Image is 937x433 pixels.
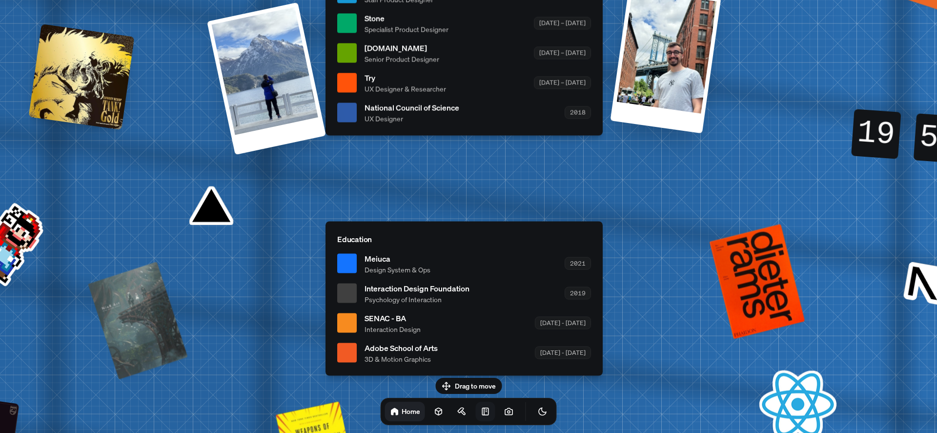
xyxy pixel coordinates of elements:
[365,72,446,83] span: Try
[365,264,430,274] span: Design System & Ops
[402,407,420,416] h1: Home
[365,42,439,54] span: [DOMAIN_NAME]
[534,17,591,29] div: [DATE] – [DATE]
[365,252,430,264] span: Meiuca
[337,233,591,245] p: Education
[533,402,552,421] button: Toggle Theme
[535,317,591,329] div: [DATE] - [DATE]
[385,402,425,421] a: Home
[365,12,448,24] span: Stone
[365,113,459,124] span: UX Designer
[365,324,421,334] span: Interaction Design
[565,287,591,299] div: 2019
[534,47,591,59] div: [DATE] – [DATE]
[365,312,421,324] span: SENAC - BA
[365,102,459,113] span: National Council of Science
[365,342,438,353] span: Adobe School of Arts
[365,353,438,364] span: 3D & Motion Graphics
[365,282,469,294] span: Interaction Design Foundation
[365,24,448,34] span: Specialist Product Designer
[565,106,591,119] div: 2018
[365,83,446,94] span: UX Designer & Researcher
[365,294,469,304] span: Psychology of Interaction
[534,77,591,89] div: [DATE] – [DATE]
[365,54,439,64] span: Senior Product Designer
[565,257,591,269] div: 2021
[535,347,591,359] div: [DATE] - [DATE]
